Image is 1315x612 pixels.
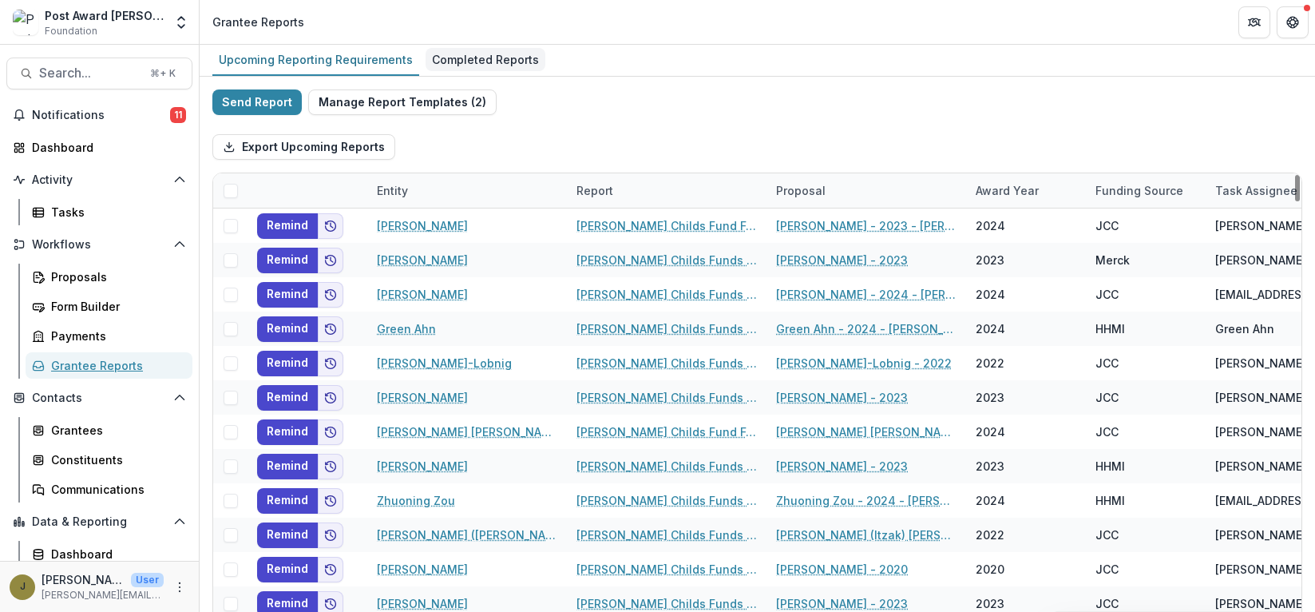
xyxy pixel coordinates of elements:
div: 2024 [976,423,1005,440]
a: Grantees [26,417,192,443]
div: [PERSON_NAME] [1215,595,1306,612]
div: [PERSON_NAME] [1215,561,1306,578]
div: Green Ahn [1215,320,1274,337]
button: Remind [257,316,318,342]
button: Open Data & Reporting [6,509,192,535]
div: Entity [367,182,418,199]
a: [PERSON_NAME] [377,595,468,612]
a: Green Ahn - 2024 - [PERSON_NAME] Childs Memorial Fund - Fellowship Application [776,320,957,337]
a: Dashboard [26,541,192,567]
div: JCC [1095,595,1119,612]
a: [PERSON_NAME] Childs Funds Fellow’s Annual Progress Report [576,286,757,303]
a: Zhuoning Zou [377,492,455,509]
div: 2020 [976,561,1004,578]
p: User [131,573,164,587]
button: Remind [257,557,318,582]
a: [PERSON_NAME] Childs Funds Fellow’s Annual Progress Report [576,320,757,337]
div: 2024 [976,492,1005,509]
button: Add to friends [318,385,343,411]
div: 2022 [976,527,1004,543]
button: Open entity switcher [170,6,192,38]
button: Add to friends [318,419,343,445]
div: Dashboard [51,546,180,562]
div: Completed Reports [426,48,545,71]
a: Dashboard [6,134,192,161]
a: Zhuoning Zou - 2024 - [PERSON_NAME] Childs Memorial Fund - Fellowship Application [776,492,957,509]
div: Entity [367,173,567,208]
a: [PERSON_NAME] - 2023 [776,252,908,268]
div: 2022 [976,355,1004,372]
a: Form Builder [26,293,192,320]
a: [PERSON_NAME]-Lobnig - 2022 [776,355,952,372]
button: Add to friends [318,248,343,273]
div: Tasks [51,204,180,221]
div: 2024 [976,320,1005,337]
div: JCC [1095,561,1119,578]
a: [PERSON_NAME] [377,389,468,406]
a: Payments [26,323,192,349]
div: Upcoming Reporting Requirements [212,48,419,71]
div: JCC [1095,217,1119,234]
div: 2024 [976,217,1005,234]
button: Manage Report Templates (2) [308,89,497,115]
div: 2024 [976,286,1005,303]
span: Notifications [32,109,170,122]
div: Payments [51,328,180,344]
div: Award Year [966,173,1086,208]
a: [PERSON_NAME] [377,561,468,578]
button: Remind [257,385,318,411]
div: JCC [1095,389,1119,406]
a: [PERSON_NAME]-Lobnig [377,355,512,372]
div: JCC [1095,423,1119,440]
button: Search... [6,58,192,89]
button: Open Activity [6,167,192,193]
a: [PERSON_NAME] [PERSON_NAME] - 2023 - [PERSON_NAME] Childs Memorial Fund - Fellowship Application [776,423,957,440]
a: [PERSON_NAME] - 2020 [776,561,908,578]
button: Remind [257,523,318,548]
div: Proposal [766,173,966,208]
span: Activity [32,173,167,187]
button: Add to friends [318,351,343,376]
span: Foundation [45,24,97,38]
a: [PERSON_NAME] Childs Funds Fellow’s Annual Progress Report [576,492,757,509]
a: [PERSON_NAME] [PERSON_NAME] [377,423,557,440]
div: Post Award [PERSON_NAME] Childs Memorial Fund [45,7,164,24]
button: Send Report [212,89,302,115]
a: [PERSON_NAME] - 2023 [776,389,908,406]
div: [PERSON_NAME] [1215,423,1306,440]
button: Open Contacts [6,385,192,411]
div: ⌘ + K [147,65,179,82]
nav: breadcrumb [206,10,311,34]
div: Jamie [20,582,26,592]
a: Constituents [26,447,192,473]
div: Grantees [51,422,180,439]
div: HHMI [1095,492,1125,509]
button: Add to friends [318,282,343,308]
button: Remind [257,248,318,273]
button: Add to friends [318,213,343,239]
div: Funding Source [1086,182,1193,199]
button: Remind [257,419,318,445]
div: Grantee Reports [51,357,180,374]
button: Remind [257,488,318,514]
div: Report [567,173,766,208]
button: Add to friends [318,454,343,479]
p: [PERSON_NAME] [42,571,125,588]
div: Award Year [966,182,1048,199]
button: Add to friends [318,523,343,548]
div: 2023 [976,252,1004,268]
button: Notifications11 [6,102,192,128]
a: [PERSON_NAME] [377,217,468,234]
div: JCC [1095,527,1119,543]
a: [PERSON_NAME] Childs Funds Fellow’s Annual Progress Report [576,389,757,406]
a: [PERSON_NAME] Childs Fund Fellowship Award Financial Expenditure Report [576,217,757,234]
a: [PERSON_NAME] Childs Funds Fellow’s Annual Progress Report [576,355,757,372]
a: Upcoming Reporting Requirements [212,45,419,76]
button: Get Help [1277,6,1309,38]
div: Communications [51,481,180,498]
div: Proposal [766,182,835,199]
button: Open Workflows [6,232,192,257]
div: Constituents [51,451,180,468]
